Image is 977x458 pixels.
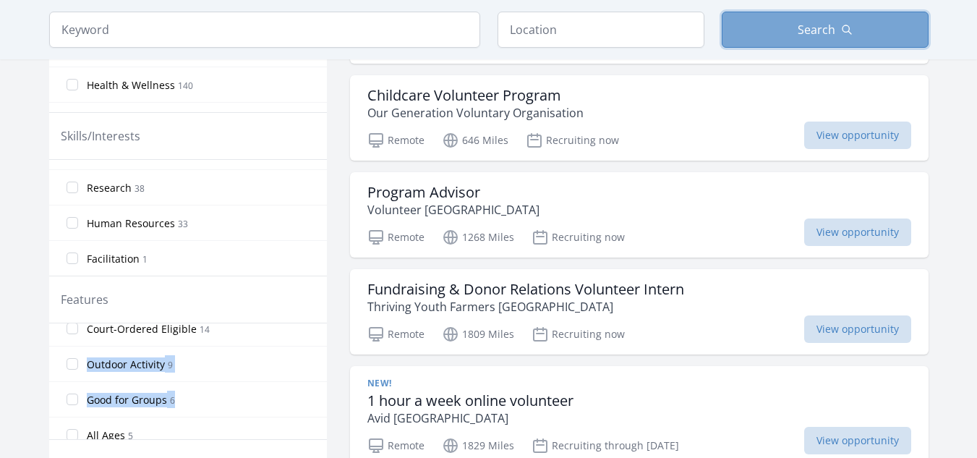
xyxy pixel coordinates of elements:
a: Childcare Volunteer Program Our Generation Voluntary Organisation Remote 646 Miles Recruiting now... [350,75,929,161]
h3: 1 hour a week online volunteer [367,392,573,410]
p: Recruiting through [DATE] [532,437,679,454]
a: Fundraising & Donor Relations Volunteer Intern Thriving Youth Farmers [GEOGRAPHIC_DATA] Remote 18... [350,269,929,355]
input: Research 38 [67,182,78,193]
span: Outdoor Activity [87,357,165,372]
button: Search [722,12,929,48]
span: 140 [178,80,193,92]
h3: Fundraising & Donor Relations Volunteer Intern [367,281,684,298]
span: View opportunity [804,315,911,343]
p: 1809 Miles [442,326,514,343]
a: Program Advisor Volunteer [GEOGRAPHIC_DATA] Remote 1268 Miles Recruiting now View opportunity [350,172,929,258]
input: Court-Ordered Eligible 14 [67,323,78,334]
input: Keyword [49,12,480,48]
span: Good for Groups [87,393,167,407]
span: 9 [168,359,173,371]
p: 646 Miles [442,132,508,149]
p: Recruiting now [526,132,619,149]
span: Research [87,181,132,195]
span: View opportunity [804,219,911,246]
span: 1 [142,253,148,266]
input: Good for Groups 6 [67,394,78,405]
h3: Program Advisor [367,184,539,201]
input: Human Resources 33 [67,217,78,229]
span: 38 [135,182,145,195]
p: Remote [367,437,424,454]
span: Health & Wellness [87,78,175,93]
p: Avid [GEOGRAPHIC_DATA] [367,410,573,427]
p: Remote [367,326,424,343]
p: 1829 Miles [442,437,514,454]
input: Facilitation 1 [67,253,78,264]
p: Remote [367,132,424,149]
span: 33 [178,218,188,230]
p: Recruiting now [532,326,625,343]
p: Volunteer [GEOGRAPHIC_DATA] [367,201,539,219]
p: Recruiting now [532,229,625,246]
input: Health & Wellness 140 [67,79,78,90]
input: Outdoor Activity 9 [67,358,78,370]
p: Remote [367,229,424,246]
span: 5 [128,430,133,442]
span: New! [367,378,392,389]
span: 14 [200,323,210,336]
p: 1268 Miles [442,229,514,246]
legend: Skills/Interests [61,127,140,145]
p: Our Generation Voluntary Organisation [367,104,584,122]
span: View opportunity [804,122,911,149]
p: Thriving Youth Farmers [GEOGRAPHIC_DATA] [367,298,684,315]
span: Search [798,21,835,38]
legend: Features [61,291,108,308]
span: Facilitation [87,252,140,266]
span: 6 [170,394,175,407]
h3: Childcare Volunteer Program [367,87,584,104]
span: All Ages [87,428,125,443]
span: View opportunity [804,427,911,454]
span: Human Resources [87,216,175,231]
input: All Ages 5 [67,429,78,441]
span: Court-Ordered Eligible [87,322,197,336]
input: Location [498,12,704,48]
